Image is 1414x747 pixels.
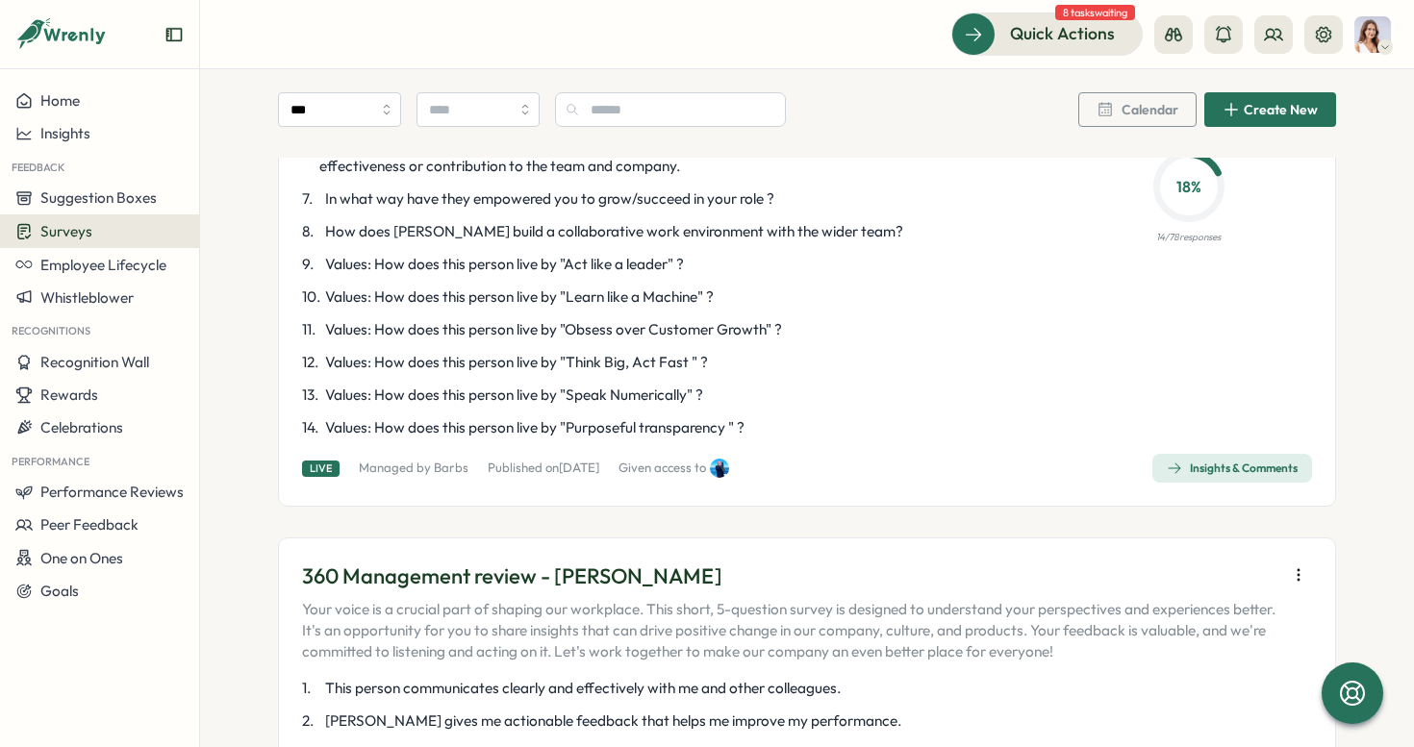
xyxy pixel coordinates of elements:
[325,188,774,210] span: In what way have they empowered you to grow/succeed in your role ?
[1078,92,1197,127] button: Calendar
[40,386,98,404] span: Rewards
[325,385,703,406] span: Values: How does this person live by "Speak Numerically" ?
[325,352,708,373] span: Values: How does this person live by "Think Big, Act Fast " ?
[302,678,321,699] span: 1 .
[434,460,468,475] a: Barbs
[302,286,321,308] span: 10 .
[488,460,599,477] p: Published on
[559,460,599,475] span: [DATE]
[325,678,841,699] span: This person communicates clearly and effectively with me and other colleagues.
[325,221,903,242] span: How does [PERSON_NAME] build a collaborative work environment with the wider team?
[325,417,745,438] span: Values: How does this person live by "Purposeful transparency " ?
[302,710,321,732] span: 2 .
[40,124,90,142] span: Insights
[1244,103,1318,116] span: Create New
[325,254,684,275] span: Values: How does this person live by "Act like a leader" ?
[302,385,321,406] span: 13 .
[302,599,1277,662] p: Your voice is a crucial part of shaping our workplace. This short, 5-question survey is designed ...
[40,188,157,207] span: Suggestion Boxes
[40,222,92,240] span: Surveys
[325,286,714,308] span: Values: How does this person live by "Learn like a Machine" ?
[1156,230,1221,245] p: 14 / 78 responses
[40,353,149,371] span: Recognition Wall
[1204,92,1336,127] button: Create New
[302,188,321,210] span: 7 .
[1055,5,1135,20] span: 8 tasks waiting
[710,459,729,478] img: Henry Innis
[1152,454,1312,483] button: Insights & Comments
[40,256,166,274] span: Employee Lifecycle
[325,319,782,340] span: Values: How does this person live by "Obsess over Customer Growth" ?
[1159,175,1219,199] p: 18 %
[164,25,184,44] button: Expand sidebar
[40,582,79,600] span: Goals
[1167,461,1298,476] div: Insights & Comments
[40,515,139,534] span: Peer Feedback
[1010,21,1115,46] span: Quick Actions
[1354,16,1391,53] img: Barbs
[302,221,321,242] span: 8 .
[40,91,80,110] span: Home
[302,461,340,477] div: Live
[1122,103,1178,116] span: Calendar
[40,418,123,436] span: Celebrations
[325,710,901,732] span: [PERSON_NAME] gives me actionable feedback that helps me improve my performance.
[302,319,321,340] span: 11 .
[302,254,321,275] span: 9 .
[302,352,321,373] span: 12 .
[619,460,706,477] p: Given access to
[359,460,468,477] p: Managed by
[951,12,1143,55] button: Quick Actions
[40,483,184,501] span: Performance Reviews
[302,417,321,438] span: 14 .
[40,549,123,567] span: One on Ones
[40,288,134,307] span: Whistleblower
[302,561,1277,591] p: 360 Management review - [PERSON_NAME]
